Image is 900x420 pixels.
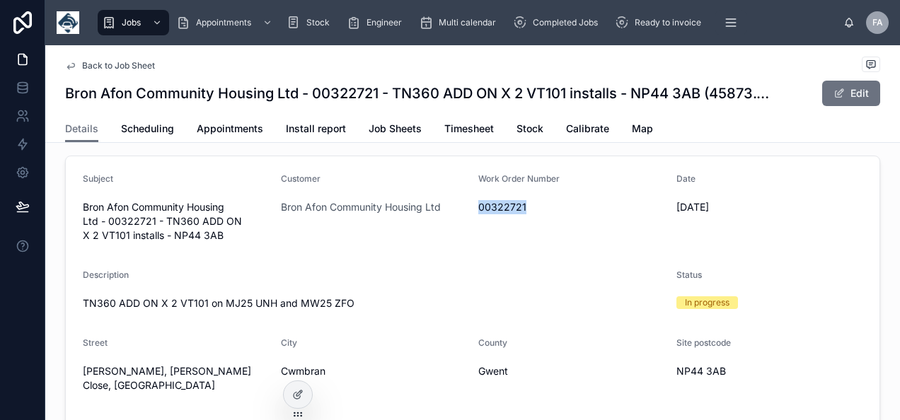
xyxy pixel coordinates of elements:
a: Details [65,116,98,143]
a: Scheduling [121,116,174,144]
span: Description [83,269,129,280]
span: Subject [83,173,113,184]
span: Engineer [367,17,402,28]
a: Ready to invoice [611,10,711,35]
span: NP44 3AB [676,364,863,378]
img: App logo [57,11,79,34]
span: Gwent [478,364,665,378]
span: Job Sheets [369,122,422,136]
span: Install report [286,122,346,136]
span: Street [83,337,108,348]
span: Stock [517,122,543,136]
span: Details [65,122,98,136]
span: Completed Jobs [533,17,598,28]
span: Date [676,173,696,184]
span: Bron Afon Community Housing Ltd - 00322721 - TN360 ADD ON X 2 VT101 installs - NP44 3AB [83,200,270,243]
span: County [478,337,507,348]
span: Timesheet [444,122,494,136]
a: Appointments [197,116,263,144]
span: Back to Job Sheet [82,60,155,71]
span: Multi calendar [439,17,496,28]
div: scrollable content [91,7,843,38]
span: Cwmbran [281,364,468,378]
span: Scheduling [121,122,174,136]
a: Stock [517,116,543,144]
div: In progress [685,296,729,309]
span: Stock [306,17,330,28]
a: Completed Jobs [509,10,608,35]
span: City [281,337,297,348]
a: Back to Job Sheet [65,60,155,71]
a: Timesheet [444,116,494,144]
a: Appointments [172,10,279,35]
span: Customer [281,173,321,184]
span: Work Order Number [478,173,560,184]
a: Engineer [342,10,412,35]
span: Appointments [196,17,251,28]
a: Stock [282,10,340,35]
span: Ready to invoice [635,17,701,28]
a: Bron Afon Community Housing Ltd [281,200,441,214]
span: Site postcode [676,337,731,348]
span: FA [872,17,883,28]
span: Status [676,269,702,280]
span: [PERSON_NAME], [PERSON_NAME] Close, [GEOGRAPHIC_DATA] [83,364,270,392]
span: [DATE] [676,200,863,214]
a: Jobs [98,10,169,35]
a: Multi calendar [415,10,506,35]
span: Calibrate [566,122,609,136]
span: 00322721 [478,200,665,214]
h1: Bron Afon Community Housing Ltd - 00322721 - TN360 ADD ON X 2 VT101 installs - NP44 3AB (45873.33... [65,83,774,103]
span: Jobs [122,17,141,28]
button: Edit [822,81,880,106]
a: Map [632,116,653,144]
span: TN360 ADD ON X 2 VT101 on MJ25 UNH and MW25 ZFO [83,297,354,309]
span: Appointments [197,122,263,136]
a: Install report [286,116,346,144]
a: Calibrate [566,116,609,144]
a: Job Sheets [369,116,422,144]
span: Map [632,122,653,136]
